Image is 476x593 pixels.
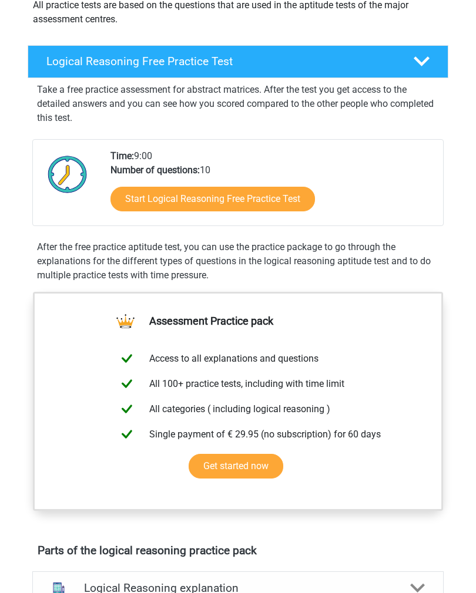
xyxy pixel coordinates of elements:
a: Get started now [189,454,283,479]
p: Take a free practice assessment for abstract matrices. After the test you get access to the detai... [37,83,439,126]
h4: Logical Reasoning Free Practice Test [46,55,396,69]
a: Start Logical Reasoning Free Practice Test [110,187,315,212]
h4: Parts of the logical reasoning practice pack [38,544,438,558]
a: Logical Reasoning Free Practice Test [23,46,453,79]
b: Time: [110,151,134,162]
div: After the free practice aptitude test, you can use the practice package to go through the explana... [32,241,444,283]
b: Number of questions: [110,165,200,176]
img: Clock [42,150,93,200]
div: 9:00 10 [102,150,443,226]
